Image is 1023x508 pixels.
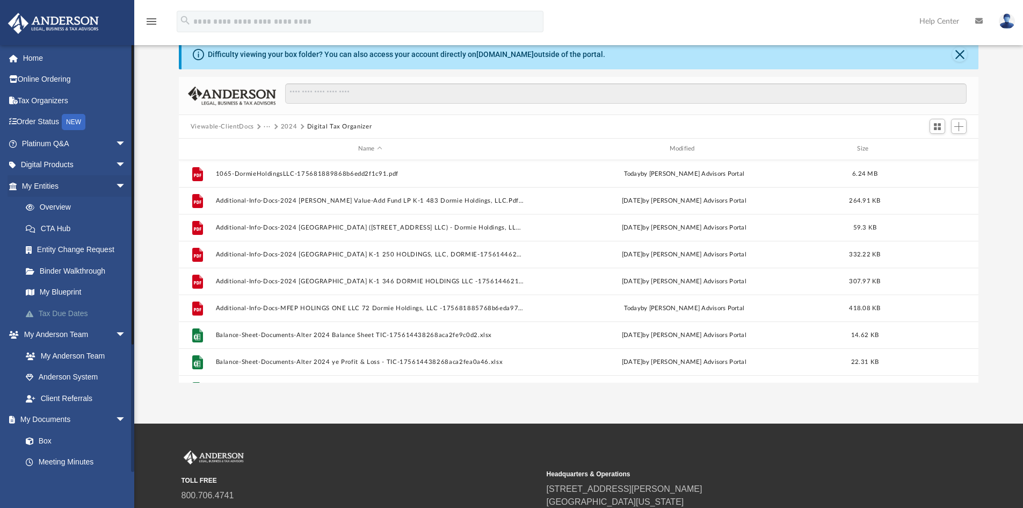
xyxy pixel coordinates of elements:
[15,345,132,367] a: My Anderson Team
[215,359,525,366] button: Balance-Sheet-Documents-Alter 2024 ye Profit & Loss - TIC-175614438268aca2fea0a46.xlsx
[849,278,880,284] span: 307.97 KB
[15,239,142,261] a: Entity Change Request
[15,367,137,388] a: Anderson System
[179,15,191,26] i: search
[264,122,271,132] button: ···
[547,469,904,479] small: Headquarters & Operations
[476,50,534,59] a: [DOMAIN_NAME]
[145,20,158,28] a: menu
[215,251,525,258] button: Additional-Info-Docs-2024 [GEOGRAPHIC_DATA] K-1 250 HOLDINGS, LLC, DORMIE-175614462868aca3f428f97...
[547,484,702,493] a: [STREET_ADDRESS][PERSON_NAME]
[547,497,684,506] a: [GEOGRAPHIC_DATA][US_STATE]
[15,197,142,218] a: Overview
[307,122,372,132] button: Digital Tax Organizer
[529,357,839,367] div: [DATE] by [PERSON_NAME] Advisors Portal
[529,276,839,286] div: [DATE] by [PERSON_NAME] Advisors Portal
[15,282,137,303] a: My Blueprint
[191,122,254,132] button: Viewable-ClientDocs
[285,83,967,104] input: Search files and folders
[8,47,142,69] a: Home
[8,324,137,346] a: My Anderson Teamarrow_drop_down
[215,197,525,204] button: Additional-Info-Docs-2024 [PERSON_NAME] Value-Add Fund LP K-1 483 Dormie Holdings, LLC.Pdf-175614...
[15,430,132,452] a: Box
[8,409,137,431] a: My Documentsarrow_drop_down
[115,154,137,176] span: arrow_drop_down
[851,332,879,338] span: 14.62 KB
[179,160,979,383] div: grid
[215,332,525,339] button: Balance-Sheet-Documents-Alter 2024 Balance Sheet TIC-175614438268aca2fe9c0d2.xlsx
[182,491,234,500] a: 800.706.4741
[529,223,839,232] div: [DATE] by [PERSON_NAME] Advisors Portal
[8,175,142,197] a: My Entitiesarrow_drop_down
[843,144,886,154] div: Size
[891,144,966,154] div: id
[215,144,524,154] div: Name
[15,388,137,409] a: Client Referrals
[849,197,880,203] span: 264.91 KB
[5,13,102,34] img: Anderson Advisors Platinum Portal
[849,305,880,311] span: 418.08 KB
[15,303,142,324] a: Tax Due Dates
[145,15,158,28] i: menu
[182,450,246,464] img: Anderson Advisors Platinum Portal
[115,324,137,346] span: arrow_drop_down
[999,13,1015,29] img: User Pic
[529,169,839,178] div: by [PERSON_NAME] Advisors Portal
[930,119,946,134] button: Switch to Grid View
[8,69,142,90] a: Online Ordering
[8,133,142,154] a: Platinum Q&Aarrow_drop_down
[8,90,142,111] a: Tax Organizers
[529,249,839,259] div: [DATE] by [PERSON_NAME] Advisors Portal
[529,144,838,154] div: Modified
[951,119,967,134] button: Add
[852,170,877,176] span: 6.24 MB
[215,170,525,177] button: 1065-DormieHoldingsLLC-175681889868b6edd2f1c91.pdf
[115,133,137,155] span: arrow_drop_down
[8,154,142,176] a: Digital Productsarrow_drop_down
[15,260,142,282] a: Binder Walkthrough
[62,114,85,130] div: NEW
[115,409,137,431] span: arrow_drop_down
[215,224,525,231] button: Additional-Info-Docs-2024 [GEOGRAPHIC_DATA] ([STREET_ADDRESS] LLC) - Dormie Holdings, LLC-1756144...
[851,359,879,364] span: 22.31 KB
[853,224,876,230] span: 59.3 KB
[215,305,525,312] button: Additional-Info-Docs-MFEP HOLINGS ONE LLC 72 Dormie Holdings, LLC -175681885768b6eda9714b9.pdf
[849,251,880,257] span: 332.22 KB
[15,218,142,239] a: CTA Hub
[15,452,137,473] a: Meeting Minutes
[281,122,298,132] button: 2024
[952,47,967,62] button: Close
[215,278,525,285] button: Additional-Info-Docs-2024 [GEOGRAPHIC_DATA] K-1 346 DORMIE HOLDINGS LLC -175614462168aca3ed7fefb.pdf
[182,476,539,485] small: TOLL FREE
[623,305,640,311] span: today
[623,170,640,176] span: today
[8,111,142,133] a: Order StatusNEW
[184,144,211,154] div: id
[529,196,839,205] div: [DATE] by [PERSON_NAME] Advisors Portal
[529,330,839,340] div: [DATE] by [PERSON_NAME] Advisors Portal
[208,49,605,60] div: Difficulty viewing your box folder? You can also access your account directly on outside of the p...
[115,175,137,197] span: arrow_drop_down
[529,303,839,313] div: by [PERSON_NAME] Advisors Portal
